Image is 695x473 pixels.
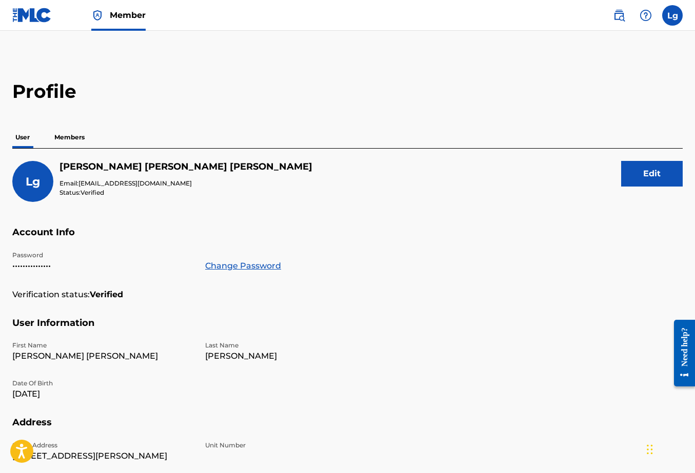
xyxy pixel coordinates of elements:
[644,424,695,473] div: Widget de chat
[81,189,104,196] span: Verified
[12,227,683,251] h5: Account Info
[666,312,695,395] iframe: Resource Center
[12,441,193,450] p: Street Address
[12,450,193,462] p: [STREET_ADDRESS][PERSON_NAME]
[662,5,683,26] div: User Menu
[26,175,40,189] span: Lg
[205,441,386,450] p: Unit Number
[205,350,386,362] p: [PERSON_NAME]
[636,5,656,26] div: Help
[12,289,90,301] p: Verification status:
[12,341,193,350] p: First Name
[51,127,88,148] p: Members
[59,161,312,173] h5: Laura elena gonzalez orozco
[609,5,629,26] a: Public Search
[12,350,193,362] p: [PERSON_NAME] [PERSON_NAME]
[59,179,312,188] p: Email:
[91,9,104,22] img: Top Rightsholder
[205,260,281,272] a: Change Password
[12,388,193,400] p: [DATE]
[12,251,193,260] p: Password
[205,341,386,350] p: Last Name
[613,9,625,22] img: search
[78,179,192,187] span: [EMAIL_ADDRESS][DOMAIN_NAME]
[647,434,653,465] div: Arrastrar
[12,127,33,148] p: User
[12,260,193,272] p: •••••••••••••••
[640,9,652,22] img: help
[644,424,695,473] iframe: Chat Widget
[12,417,683,441] h5: Address
[90,289,123,301] strong: Verified
[12,379,193,388] p: Date Of Birth
[12,80,683,103] h2: Profile
[621,161,683,187] button: Edit
[12,8,52,23] img: MLC Logo
[110,9,146,21] span: Member
[59,188,312,197] p: Status:
[12,317,683,341] h5: User Information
